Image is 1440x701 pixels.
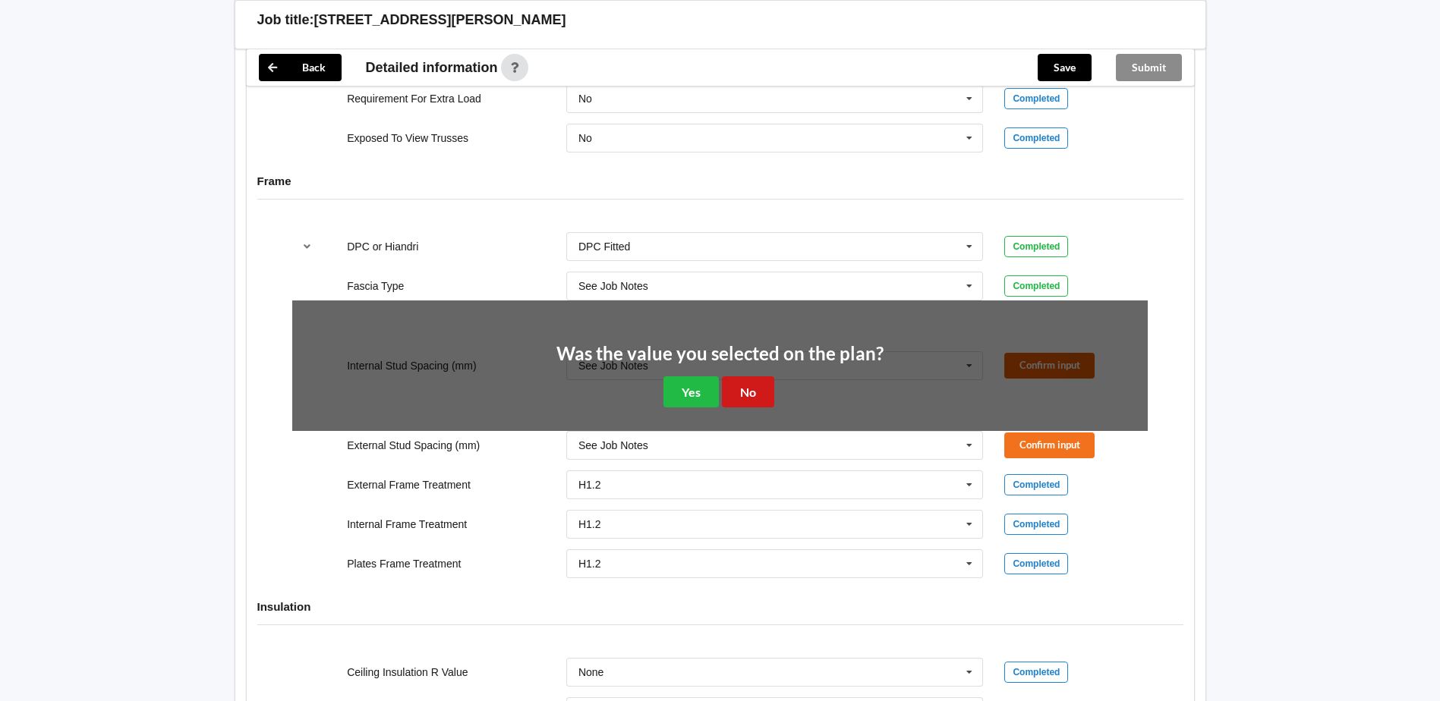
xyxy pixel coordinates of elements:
[1038,54,1092,81] button: Save
[347,93,481,105] label: Requirement For Extra Load
[556,342,884,366] h2: Was the value you selected on the plan?
[314,11,566,29] h3: [STREET_ADDRESS][PERSON_NAME]
[347,132,468,144] label: Exposed To View Trusses
[663,376,719,407] button: Yes
[578,133,592,143] div: No
[578,667,603,677] div: None
[1004,127,1068,149] div: Completed
[347,558,461,570] label: Plates Frame Treatment
[1004,236,1068,257] div: Completed
[578,479,601,490] div: H1.2
[1004,474,1068,495] div: Completed
[259,54,342,81] button: Back
[347,280,404,292] label: Fascia Type
[347,439,480,451] label: External Stud Spacing (mm)
[1004,88,1068,109] div: Completed
[1004,275,1068,297] div: Completed
[578,558,601,569] div: H1.2
[257,174,1183,188] h4: Frame
[578,440,648,451] div: See Job Notes
[257,11,314,29] h3: Job title:
[347,518,467,530] label: Internal Frame Treatment
[347,240,418,253] label: DPC or Hiandri
[257,599,1183,614] h4: Insulation
[1004,662,1068,683] div: Completed
[1004,432,1095,457] button: Confirm input
[292,233,322,260] button: reference-toggle
[578,241,630,252] div: DPC Fitted
[578,281,648,291] div: See Job Notes
[366,61,498,74] span: Detailed information
[722,376,774,407] button: No
[578,93,592,104] div: No
[347,479,471,491] label: External Frame Treatment
[347,666,468,678] label: Ceiling Insulation R Value
[578,519,601,530] div: H1.2
[1004,514,1068,535] div: Completed
[1004,553,1068,574] div: Completed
